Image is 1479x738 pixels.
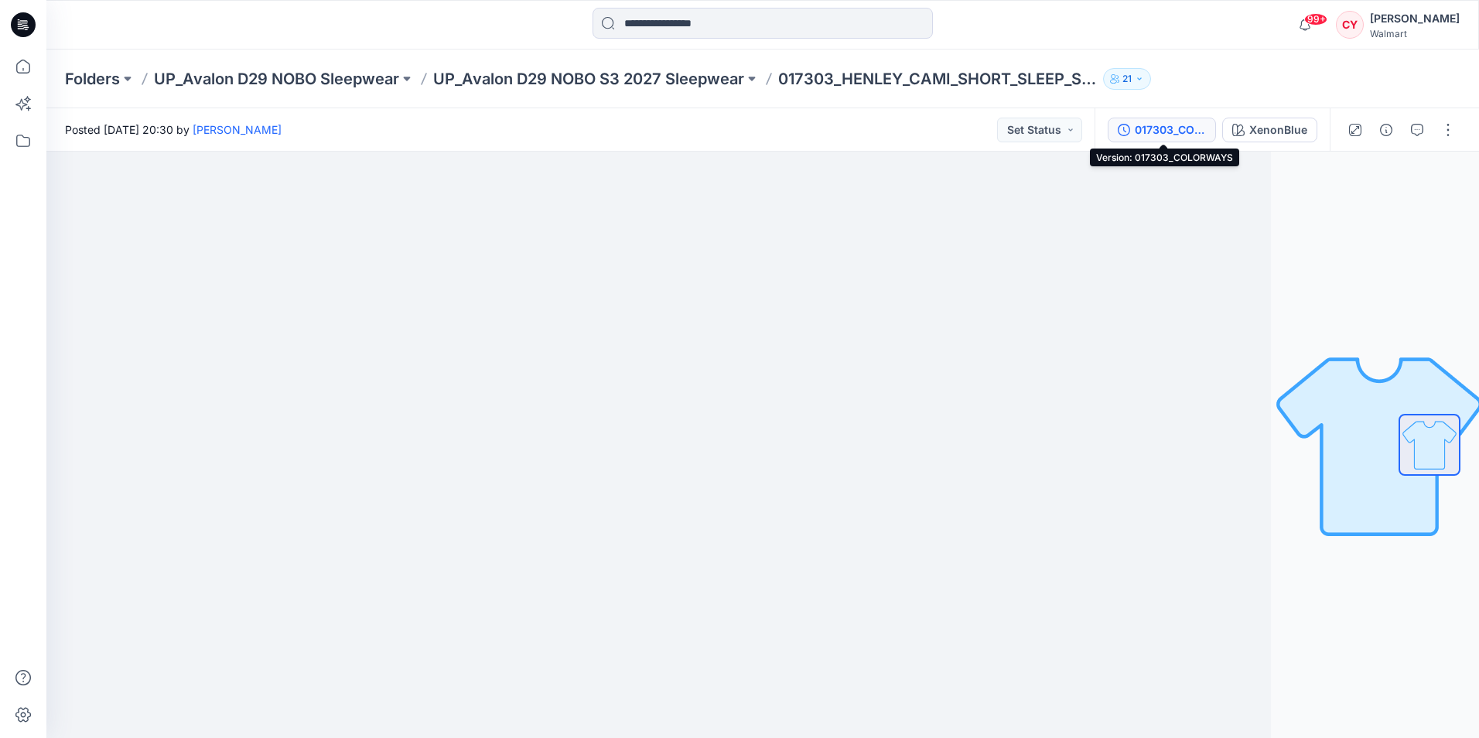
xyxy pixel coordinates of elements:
a: Folders [65,68,120,90]
div: 017303_COLORWAYS [1135,121,1206,138]
p: 017303_HENLEY_CAMI_SHORT_SLEEP_SET [778,68,1097,90]
a: UP_Avalon D29 NOBO S3 2027 Sleepwear [433,68,744,90]
a: [PERSON_NAME] [193,123,282,136]
button: 017303_COLORWAYS [1108,118,1216,142]
div: CY [1336,11,1364,39]
img: All colorways [1400,415,1459,474]
button: 21 [1103,68,1151,90]
button: XenonBlue [1222,118,1317,142]
div: XenonBlue [1249,121,1307,138]
span: Posted [DATE] 20:30 by [65,121,282,138]
div: Walmart [1370,28,1460,39]
a: UP_Avalon D29 NOBO Sleepwear [154,68,399,90]
div: [PERSON_NAME] [1370,9,1460,28]
p: 21 [1122,70,1132,87]
span: 99+ [1304,13,1327,26]
button: Details [1374,118,1399,142]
